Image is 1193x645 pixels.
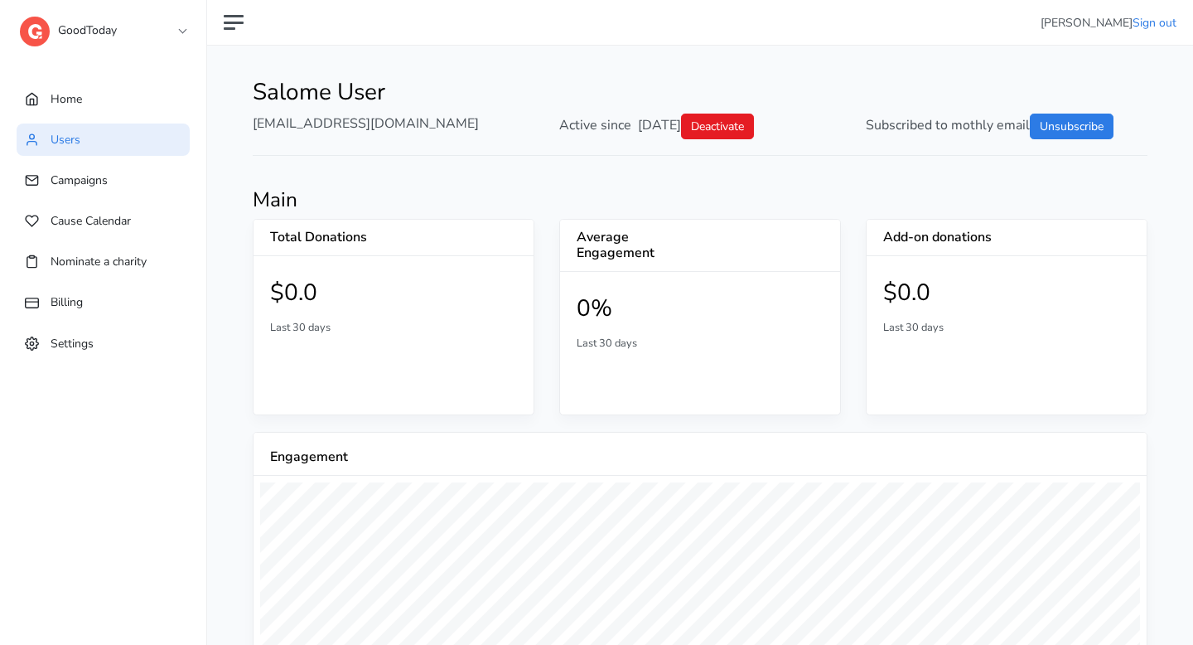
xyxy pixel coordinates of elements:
[17,205,190,237] a: Cause Calendar
[270,279,517,308] h1: $0.0
[17,164,190,196] a: Campaigns
[51,91,82,107] span: Home
[51,335,94,351] span: Settings
[577,336,824,352] p: Last 30 days
[547,114,853,139] div: Active since [DATE]
[883,230,1007,245] h5: Add-on donations
[1133,15,1176,31] a: Sign out
[51,172,108,188] span: Campaigns
[577,230,700,261] h5: Average Engagement
[883,320,1130,336] p: Last 30 days
[17,286,190,318] a: Billing
[853,114,1160,139] div: Subscribed to mothly email
[51,254,147,269] span: Nominate a charity
[253,188,1147,212] h2: Main
[1041,14,1176,32] li: [PERSON_NAME]
[51,132,80,148] span: Users
[253,79,1147,107] h1: Salome User
[51,294,83,310] span: Billing
[1030,114,1113,139] a: Unsubscribe
[51,213,131,229] span: Cause Calendar
[270,230,394,245] h5: Total Donations
[270,449,700,465] h5: Engagement
[17,245,190,278] a: Nominate a charity
[270,320,517,336] p: Last 30 days
[20,12,186,41] a: GoodToday
[681,114,754,139] a: Deactivate
[240,114,547,139] div: [EMAIL_ADDRESS][DOMAIN_NAME]
[17,124,190,156] a: Users
[17,327,190,360] a: Settings
[883,279,1130,308] h1: $0.0
[577,295,824,323] h1: 0%
[20,17,50,46] img: logo-dashboard-4662da770dd4bea1a8774357aa970c5cb092b4650ab114813ae74da458e76571.svg
[17,83,190,115] a: Home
